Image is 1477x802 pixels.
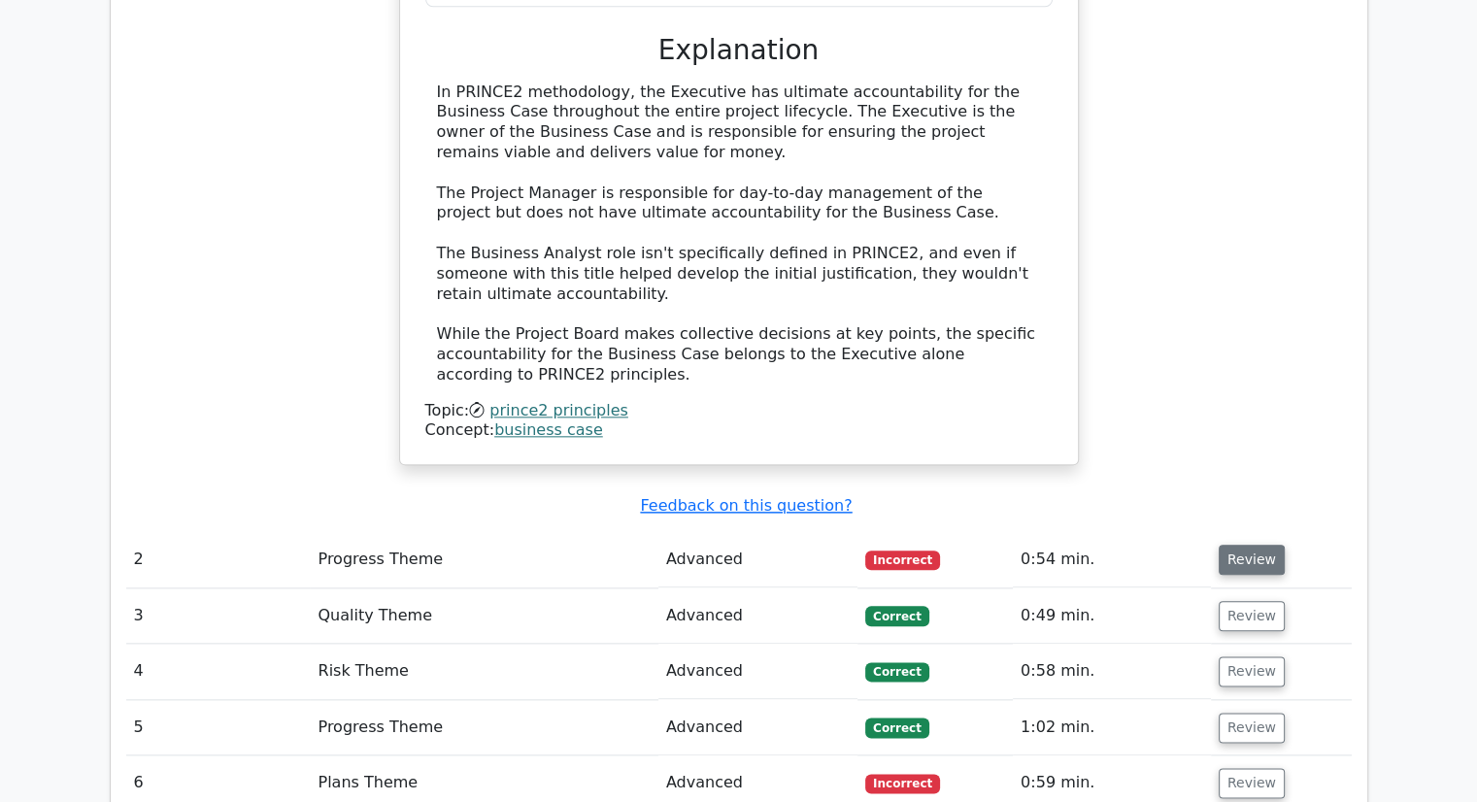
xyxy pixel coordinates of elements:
button: Review [1219,601,1285,631]
span: Correct [865,718,928,737]
td: Advanced [658,644,857,699]
td: 3 [126,588,311,644]
button: Review [1219,545,1285,575]
a: Feedback on this question? [640,496,852,515]
td: Advanced [658,588,857,644]
span: Correct [865,606,928,625]
td: Risk Theme [310,644,657,699]
button: Review [1219,656,1285,686]
td: Quality Theme [310,588,657,644]
span: Correct [865,662,928,682]
h3: Explanation [437,34,1041,67]
td: Advanced [658,532,857,587]
div: Topic: [425,401,1053,421]
td: 2 [126,532,311,587]
a: prince2 principles [489,401,628,419]
td: 0:58 min. [1013,644,1211,699]
td: 0:49 min. [1013,588,1211,644]
td: 5 [126,700,311,755]
div: Concept: [425,420,1053,441]
td: 4 [126,644,311,699]
span: Incorrect [865,551,940,570]
button: Review [1219,713,1285,743]
td: 0:54 min. [1013,532,1211,587]
td: 1:02 min. [1013,700,1211,755]
span: Incorrect [865,774,940,793]
div: In PRINCE2 methodology, the Executive has ultimate accountability for the Business Case throughou... [437,83,1041,385]
td: Progress Theme [310,700,657,755]
td: Advanced [658,700,857,755]
button: Review [1219,768,1285,798]
a: business case [494,420,603,439]
td: Progress Theme [310,532,657,587]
